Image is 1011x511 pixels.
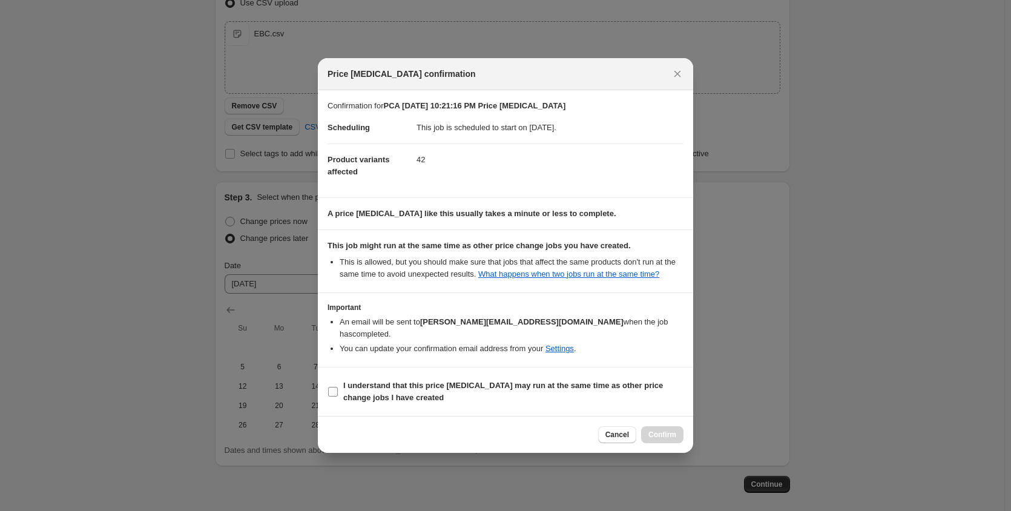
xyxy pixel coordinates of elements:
dd: 42 [417,143,683,176]
span: Product variants affected [328,155,390,176]
b: A price [MEDICAL_DATA] like this usually takes a minute or less to complete. [328,209,616,218]
a: What happens when two jobs run at the same time? [478,269,659,279]
b: This job might run at the same time as other price change jobs you have created. [328,241,631,250]
dd: This job is scheduled to start on [DATE]. [417,112,683,143]
b: [PERSON_NAME][EMAIL_ADDRESS][DOMAIN_NAME] [420,317,624,326]
h3: Important [328,303,683,312]
li: You can update your confirmation email address from your . [340,343,683,355]
b: I understand that this price [MEDICAL_DATA] may run at the same time as other price change jobs I... [343,381,663,402]
li: An email will be sent to when the job has completed . [340,316,683,340]
span: Price [MEDICAL_DATA] confirmation [328,68,476,80]
b: PCA [DATE] 10:21:16 PM Price [MEDICAL_DATA] [383,101,565,110]
li: This is allowed, but you should make sure that jobs that affect the same products don ' t run at ... [340,256,683,280]
a: Settings [545,344,574,353]
span: Cancel [605,430,629,440]
button: Cancel [598,426,636,443]
button: Close [669,65,686,82]
p: Confirmation for [328,100,683,112]
span: Scheduling [328,123,370,132]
